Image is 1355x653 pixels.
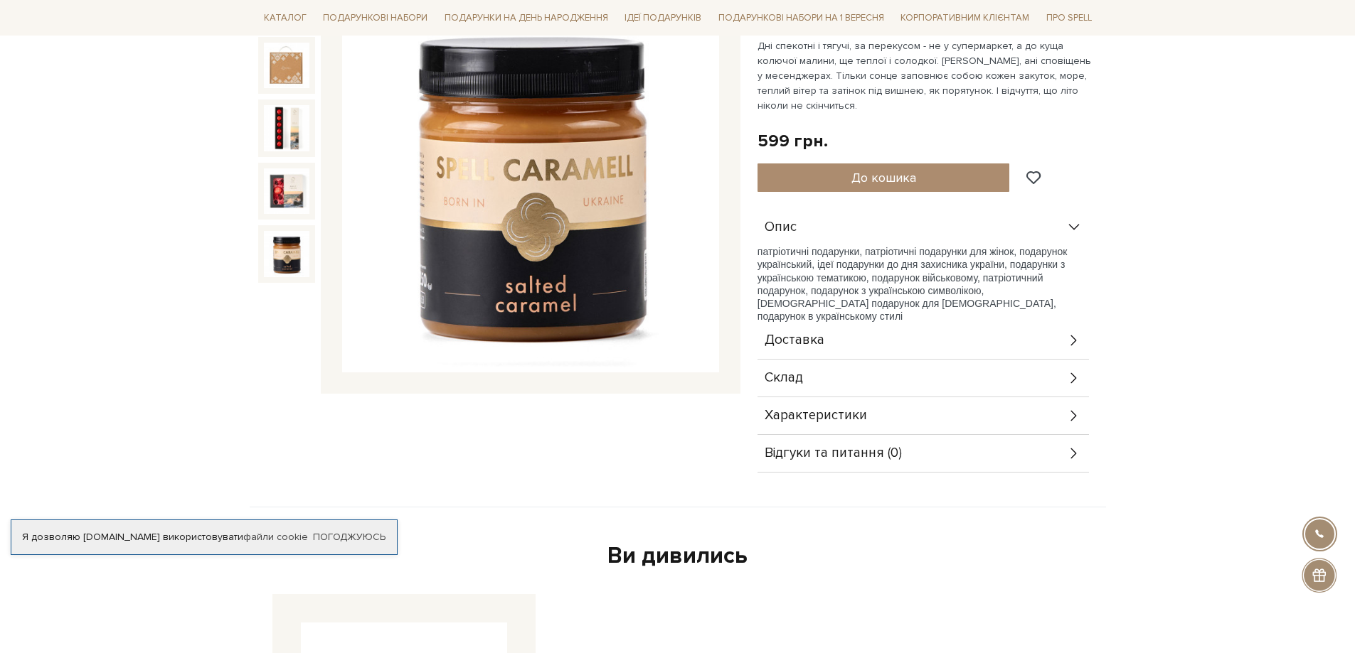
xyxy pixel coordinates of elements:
[11,531,397,544] div: Я дозволяю [DOMAIN_NAME] використовувати
[765,447,902,460] span: Відгуки та питання (0)
[258,7,312,29] a: Каталог
[758,285,1056,322] span: , подарунок з українською символікою, [DEMOGRAPHIC_DATA] подарунок для [DEMOGRAPHIC_DATA], подару...
[758,163,1010,192] button: До кошика
[765,221,797,234] span: Опис
[765,334,824,347] span: Доставка
[439,7,614,29] a: Подарунки на День народження
[895,6,1035,30] a: Корпоративним клієнтам
[1041,7,1098,29] a: Про Spell
[765,372,803,384] span: Склад
[264,168,309,214] img: Подарунок Вітер з моря
[758,130,828,152] div: 599 грн.
[765,409,867,422] span: Характеристики
[851,170,916,185] span: До кошика
[264,105,309,151] img: Подарунок Вітер з моря
[264,43,309,88] img: Подарунок Вітер з моря
[313,531,386,544] a: Погоджуюсь
[264,231,309,276] img: Подарунок Вітер з моря
[619,7,707,29] a: Ідеї подарунків
[713,6,890,30] a: Подарункові набори на 1 Вересня
[317,7,433,29] a: Подарункові набори
[758,38,1091,113] p: Дні спекотні і тягучі, за перекусом - не у супермаркет, а до куща колючої малини, ще теплої і сол...
[267,541,1089,571] div: Ви дивились
[758,246,1068,296] span: патріотичні подарунки, патріотичні подарунки для жінок, подарунок український, ідеї подарунки до ...
[243,531,308,543] a: файли cookie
